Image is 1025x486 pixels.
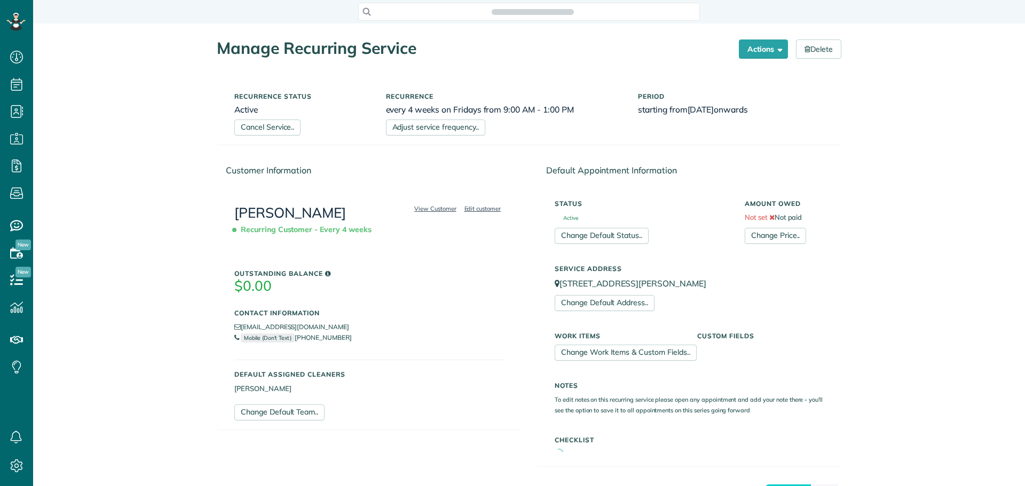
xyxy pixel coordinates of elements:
a: Adjust service frequency.. [386,119,485,136]
h5: Checklist [555,436,824,443]
p: [STREET_ADDRESS][PERSON_NAME] [555,277,824,290]
li: [PERSON_NAME] [234,384,504,394]
a: Change Price.. [745,228,806,244]
small: Mobile (Don't Text) [241,333,295,342]
span: [DATE] [688,104,714,115]
span: Search ZenMaid… [502,6,563,17]
h6: Active [234,105,370,114]
h1: Manage Recurring Service [217,39,731,57]
span: Not set [745,213,768,221]
a: Cancel Service.. [234,119,301,136]
small: To edit notes on this recurring service please open any appointment and add your note there - you... [555,396,823,413]
h6: every 4 weeks on Fridays from 9:00 AM - 1:00 PM [386,105,622,114]
h5: Amount Owed [745,200,824,207]
h5: Notes [555,382,824,389]
a: View Customer [411,204,460,213]
h3: $0.00 [234,278,504,294]
a: Change Default Team.. [234,404,325,420]
span: Recurring Customer - Every 4 weeks [234,220,376,239]
h5: Recurrence status [234,93,370,100]
h5: Recurrence [386,93,622,100]
a: [PERSON_NAME] [234,204,346,221]
a: Change Default Address.. [555,295,655,311]
h5: Outstanding Balance [234,270,504,277]
h6: starting from onwards [638,105,824,114]
span: New [15,267,31,277]
a: Change Default Status.. [555,228,649,244]
h5: Status [555,200,729,207]
div: Customer Information [217,156,521,185]
a: Delete [796,39,841,59]
a: Change Work Items & Custom Fields.. [555,345,697,361]
a: Edit customer [461,204,504,213]
h5: Contact Information [234,309,504,316]
h5: Period [638,93,824,100]
div: Default Appointment Information [538,156,841,185]
span: New [15,240,31,250]
h5: Service Address [555,265,824,272]
h5: Default Assigned Cleaners [234,371,504,378]
div: Not paid [737,195,832,244]
h5: Custom Fields [697,332,824,339]
span: Active [555,216,578,221]
button: Actions [739,39,788,59]
h5: Work Items [555,332,681,339]
a: Mobile (Don't Text)[PHONE_NUMBER] [234,333,352,341]
li: [EMAIL_ADDRESS][DOMAIN_NAME] [234,322,504,332]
